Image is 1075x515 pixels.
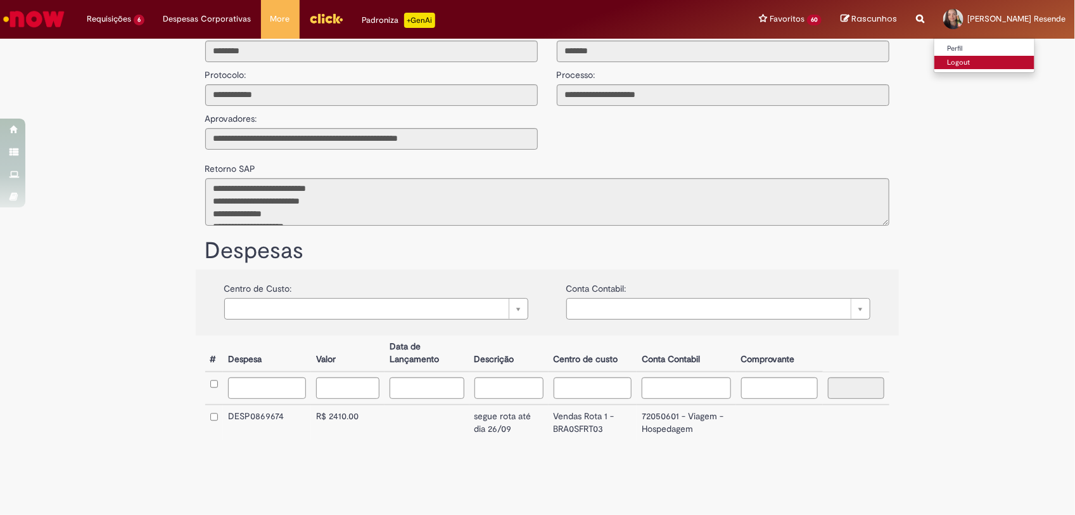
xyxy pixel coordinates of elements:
span: More [270,13,290,25]
th: Data de Lançamento [385,336,469,372]
td: 72050601 - Viagem - Hospedagem [637,405,735,441]
a: Limpar campo {0} [566,298,870,320]
img: click_logo_yellow_360x200.png [309,9,343,28]
img: ServiceNow [1,6,67,32]
td: R$ 2410.00 [311,405,385,441]
label: Centro de Custo: [224,276,292,295]
span: Despesas Corporativas [163,13,251,25]
td: Vendas Rota 1 - BRA0SFRT03 [549,405,637,441]
span: [PERSON_NAME] Resende [967,13,1065,24]
span: 60 [807,15,822,25]
td: segue rota até dia 26/09 [469,405,549,441]
th: Centro de custo [549,336,637,372]
a: Rascunhos [841,13,897,25]
a: Limpar campo {0} [224,298,528,320]
th: Descrição [469,336,549,372]
span: Rascunhos [851,13,897,25]
span: Favoritos [770,13,805,25]
label: Conta Contabil: [566,276,627,295]
th: Despesa [223,336,311,372]
a: Perfil [934,42,1034,56]
h1: Despesas [205,238,889,264]
div: Padroniza [362,13,435,28]
label: Processo: [557,62,595,81]
span: 6 [134,15,144,25]
th: Valor [311,336,385,372]
label: Protocolo: [205,62,246,81]
label: Retorno SAP [205,156,256,175]
td: DESP0869674 [223,405,311,441]
span: Requisições [87,13,131,25]
p: +GenAi [404,13,435,28]
th: # [205,336,224,372]
th: Comprovante [736,336,823,372]
label: Aprovadores: [205,106,257,125]
th: Conta Contabil [637,336,735,372]
a: Logout [934,56,1034,70]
